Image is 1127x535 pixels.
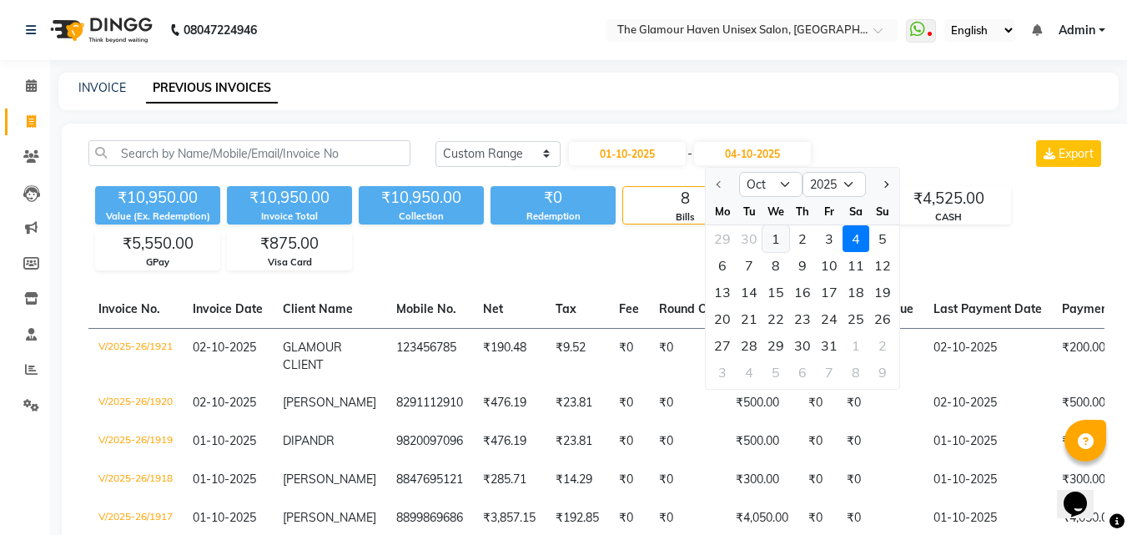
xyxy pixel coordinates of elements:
div: 4 [843,225,869,252]
div: Tuesday, October 28, 2025 [736,332,762,359]
div: Value (Ex. Redemption) [95,209,220,224]
span: [PERSON_NAME] [283,395,376,410]
div: Thursday, October 9, 2025 [789,252,816,279]
td: ₹0 [798,384,837,422]
td: V/2025-26/1919 [88,422,183,461]
span: Last Payment Date [933,301,1042,316]
td: ₹0 [609,461,649,499]
td: 01-10-2025 [923,422,1052,461]
div: Wednesday, October 8, 2025 [762,252,789,279]
td: ₹0 [649,384,726,422]
div: 17 [816,279,843,305]
span: 01-10-2025 [193,433,256,448]
span: Fee [619,301,639,316]
span: Round Off [659,301,716,316]
td: ₹300.00 [726,461,798,499]
td: ₹23.81 [546,422,609,461]
div: 8 [623,187,747,210]
div: 7 [736,252,762,279]
b: 08047224946 [184,7,257,53]
div: Mo [709,198,736,225]
td: V/2025-26/1918 [88,461,183,499]
div: Wednesday, November 5, 2025 [762,359,789,386]
span: Tax [556,301,576,316]
div: Wednesday, October 22, 2025 [762,305,789,332]
div: Monday, October 20, 2025 [709,305,736,332]
div: 8 [843,359,869,386]
div: ₹10,950.00 [227,186,352,209]
td: ₹0 [837,461,923,499]
td: ₹0 [649,461,726,499]
div: Tuesday, November 4, 2025 [736,359,762,386]
td: ₹0 [609,328,649,384]
div: ₹5,550.00 [96,232,219,255]
div: 28 [736,332,762,359]
td: ₹0 [649,422,726,461]
div: Thursday, October 23, 2025 [789,305,816,332]
div: Thursday, November 6, 2025 [789,359,816,386]
div: 6 [709,252,736,279]
div: 18 [843,279,869,305]
button: Next month [878,171,893,198]
div: Bills [623,210,747,225]
div: Fr [816,198,843,225]
div: Monday, October 6, 2025 [709,252,736,279]
div: 3 [709,359,736,386]
div: 2 [789,225,816,252]
div: Collection [359,209,484,224]
button: Export [1036,140,1101,167]
span: 01-10-2025 [193,472,256,487]
div: 24 [816,305,843,332]
div: Friday, October 31, 2025 [816,332,843,359]
div: 23 [789,305,816,332]
iframe: chat widget [1057,468,1110,518]
span: 02-10-2025 [193,395,256,410]
div: Saturday, October 25, 2025 [843,305,869,332]
div: Saturday, November 1, 2025 [843,332,869,359]
div: 22 [762,305,789,332]
div: 1 [762,225,789,252]
div: 31 [816,332,843,359]
div: Thursday, October 16, 2025 [789,279,816,305]
div: Saturday, October 4, 2025 [843,225,869,252]
div: Sunday, October 12, 2025 [869,252,896,279]
span: [PERSON_NAME] [283,510,376,525]
div: 14 [736,279,762,305]
div: 4 [736,359,762,386]
input: Start Date [569,142,686,165]
div: We [762,198,789,225]
a: PREVIOUS INVOICES [146,73,278,103]
div: 26 [869,305,896,332]
div: 2 [869,332,896,359]
div: 9 [869,359,896,386]
div: ₹875.00 [228,232,351,255]
div: Saturday, November 8, 2025 [843,359,869,386]
td: 123456785 [386,328,473,384]
td: ₹476.19 [473,422,546,461]
div: Saturday, October 18, 2025 [843,279,869,305]
div: Friday, October 10, 2025 [816,252,843,279]
div: Tuesday, October 7, 2025 [736,252,762,279]
div: Sunday, October 19, 2025 [869,279,896,305]
div: 30 [789,332,816,359]
div: Th [789,198,816,225]
div: 11 [843,252,869,279]
div: 8 [762,252,789,279]
div: Redemption [491,209,616,224]
div: Sunday, November 2, 2025 [869,332,896,359]
td: ₹285.71 [473,461,546,499]
span: Export [1059,146,1094,161]
div: Monday, October 13, 2025 [709,279,736,305]
div: 27 [709,332,736,359]
td: ₹0 [798,422,837,461]
input: End Date [694,142,811,165]
div: Invoice Total [227,209,352,224]
input: Search by Name/Mobile/Email/Invoice No [88,140,410,166]
div: 21 [736,305,762,332]
td: V/2025-26/1920 [88,384,183,422]
div: 19 [869,279,896,305]
div: Monday, October 27, 2025 [709,332,736,359]
div: Thursday, October 30, 2025 [789,332,816,359]
td: 02-10-2025 [923,384,1052,422]
div: Wednesday, October 29, 2025 [762,332,789,359]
